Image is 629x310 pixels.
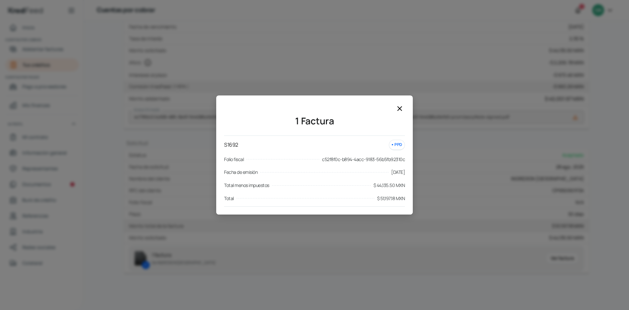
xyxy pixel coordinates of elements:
span: Total menos impuestos [224,181,269,189]
p: S1692 [224,140,238,149]
span: [DATE] [391,168,405,176]
span: Fecha de emisión [224,168,257,176]
span: $ 44,135.50 MXN [373,181,405,189]
span: $ 51,197.18 MXN [377,195,405,202]
span: Folio fiscal [224,155,244,163]
span: c52f8f0c-b894-4acc-9183-56b5fb92310c [322,155,405,163]
span: Total [224,195,234,202]
div: PPD [389,140,405,150]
